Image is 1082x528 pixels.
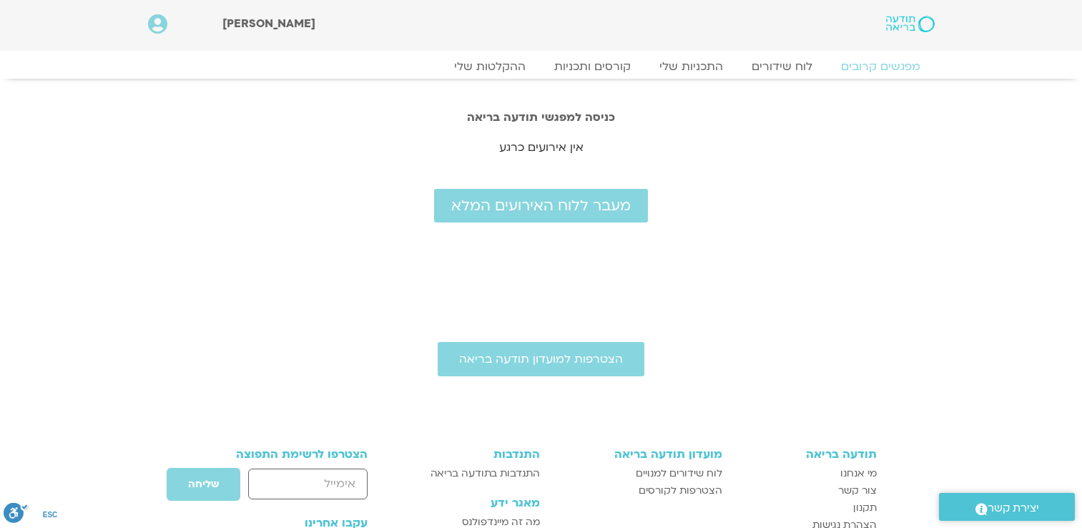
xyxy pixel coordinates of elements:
span: התנדבות בתודעה בריאה [431,465,540,482]
a: לוח שידורים למנויים [554,465,722,482]
a: התנדבות בתודעה בריאה [407,465,539,482]
input: אימייל [248,469,368,499]
span: לוח שידורים למנויים [636,465,722,482]
span: תקנון [853,499,877,517]
h2: כניסה למפגשי תודעה בריאה [134,111,949,124]
span: שליחה [188,479,219,490]
a: יצירת קשר [939,493,1075,521]
a: לוח שידורים [737,59,827,74]
span: הצטרפות לקורסים [639,482,722,499]
a: קורסים ותכניות [540,59,645,74]
a: תקנון [737,499,877,517]
a: מפגשים קרובים [827,59,935,74]
nav: Menu [148,59,935,74]
span: צור קשר [838,482,877,499]
a: מעבר ללוח האירועים המלא [434,189,648,223]
a: הצטרפות לקורסים [554,482,722,499]
span: מי אנחנו [840,465,877,482]
h3: מועדון תודעה בריאה [554,448,722,461]
h3: מאגר ידע [407,497,539,509]
span: מעבר ללוח האירועים המלא [451,197,631,214]
h3: תודעה בריאה [737,448,877,461]
span: [PERSON_NAME] [222,16,315,31]
h3: הצטרפו לרשימת התפוצה [206,448,368,461]
a: צור קשר [737,482,877,499]
p: אין אירועים כרגע [134,138,949,157]
form: טופס חדש [206,467,368,509]
h3: התנדבות [407,448,539,461]
a: ההקלטות שלי [440,59,540,74]
a: הצטרפות למועדון תודעה בריאה [438,342,644,376]
span: הצטרפות למועדון תודעה בריאה [459,353,623,366]
a: התכניות שלי [645,59,737,74]
button: שליחה [166,467,241,502]
span: יצירת קשר [988,499,1039,518]
a: מי אנחנו [737,465,877,482]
